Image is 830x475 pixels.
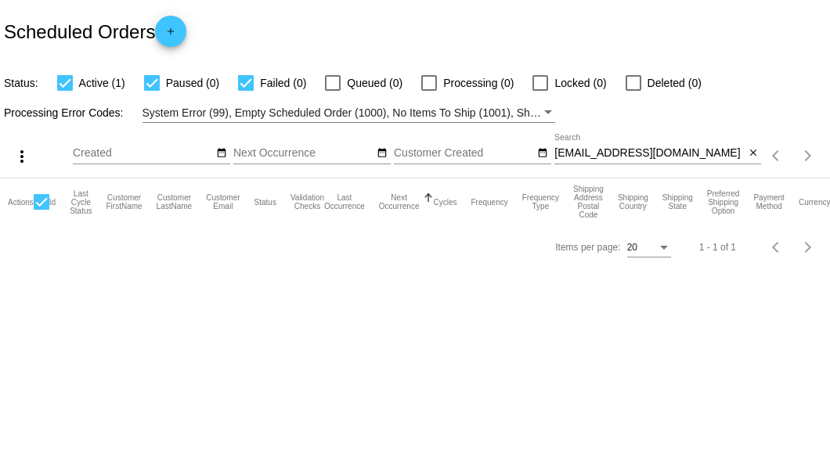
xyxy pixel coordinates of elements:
[761,140,792,171] button: Previous page
[394,147,535,160] input: Customer Created
[143,103,556,123] mat-select: Filter by Processing Error Codes
[379,193,420,211] button: Change sorting for NextOccurrenceUtc
[748,147,759,160] mat-icon: close
[377,147,388,160] mat-icon: date_range
[4,16,186,47] h2: Scheduled Orders
[13,147,31,166] mat-icon: more_vert
[537,147,548,160] mat-icon: date_range
[347,74,402,92] span: Queued (0)
[4,106,124,119] span: Processing Error Codes:
[745,146,761,162] button: Clear
[471,197,507,207] button: Change sorting for Frequency
[433,197,456,207] button: Change sorting for Cycles
[166,74,219,92] span: Paused (0)
[443,74,514,92] span: Processing (0)
[554,74,606,92] span: Locked (0)
[627,243,671,254] mat-select: Items per page:
[707,189,740,215] button: Change sorting for PreferredShippingOption
[648,74,702,92] span: Deleted (0)
[254,197,276,207] button: Change sorting for Status
[161,26,180,45] mat-icon: add
[49,197,56,207] button: Change sorting for Id
[157,193,193,211] button: Change sorting for CustomerLastName
[70,189,92,215] button: Change sorting for LastProcessingCycleId
[554,147,745,160] input: Search
[662,193,693,211] button: Change sorting for ShippingState
[753,193,784,211] button: Change sorting for PaymentMethod.Type
[4,77,38,89] span: Status:
[106,193,142,211] button: Change sorting for CustomerFirstName
[79,74,125,92] span: Active (1)
[206,193,240,211] button: Change sorting for CustomerEmail
[233,147,374,160] input: Next Occurrence
[792,140,824,171] button: Next page
[555,242,620,253] div: Items per page:
[573,185,604,219] button: Change sorting for ShippingPostcode
[324,193,365,211] button: Change sorting for LastOccurrenceUtc
[73,147,214,160] input: Created
[618,193,648,211] button: Change sorting for ShippingCountry
[699,242,736,253] div: 1 - 1 of 1
[216,147,227,160] mat-icon: date_range
[792,232,824,263] button: Next page
[290,178,324,225] mat-header-cell: Validation Checks
[761,232,792,263] button: Previous page
[522,193,559,211] button: Change sorting for FrequencyType
[627,242,637,253] span: 20
[8,178,34,225] mat-header-cell: Actions
[260,74,306,92] span: Failed (0)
